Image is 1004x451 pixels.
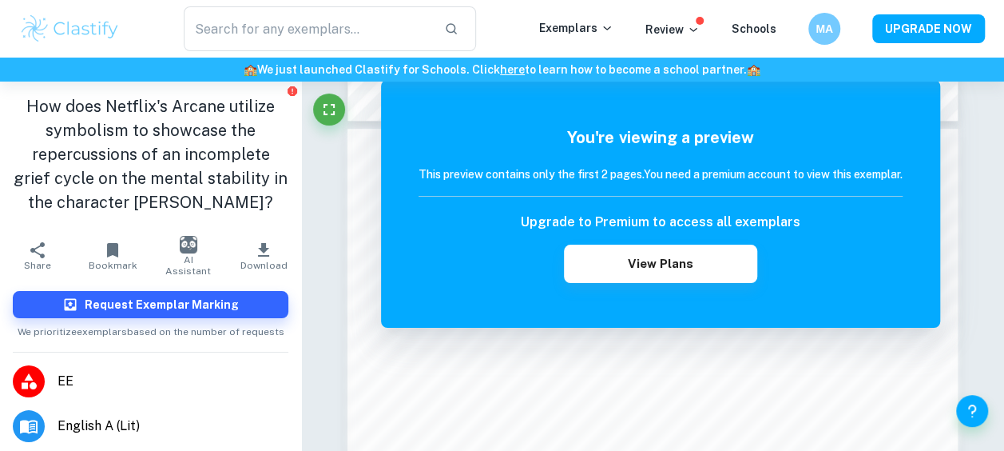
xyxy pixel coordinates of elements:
[18,318,284,339] span: We prioritize exemplars based on the number of requests
[184,6,432,51] input: Search for any exemplars...
[13,94,288,214] h1: How does Netflix's Arcane utilize symbolism to showcase the repercussions of an incomplete grief ...
[816,20,834,38] h6: МА
[226,233,301,278] button: Download
[244,63,257,76] span: 🏫
[419,166,903,183] h6: This preview contains only the first 2 pages. You need a premium account to view this exemplar.
[58,372,288,391] span: EE
[872,14,985,43] button: UPGRADE NOW
[419,126,903,150] h5: You're viewing a preview
[85,296,239,313] h6: Request Exemplar Marking
[3,61,1001,78] h6: We just launched Clastify for Schools. Click to learn how to become a school partner.
[75,233,150,278] button: Bookmark
[180,236,197,253] img: AI Assistant
[956,395,988,427] button: Help and Feedback
[564,245,757,283] button: View Plans
[747,63,760,76] span: 🏫
[521,213,800,232] h6: Upgrade to Premium to access all exemplars
[539,19,613,37] p: Exemplars
[313,94,345,126] button: Fullscreen
[13,291,288,318] button: Request Exemplar Marking
[645,21,700,38] p: Review
[24,260,51,271] span: Share
[19,13,121,45] img: Clastify logo
[58,417,288,436] span: English A (Lit)
[500,63,525,76] a: here
[240,260,287,271] span: Download
[161,254,216,277] span: AI Assistant
[286,85,298,97] button: Report issue
[808,13,840,45] button: МА
[89,260,137,271] span: Bookmark
[732,22,776,35] a: Schools
[151,233,226,278] button: AI Assistant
